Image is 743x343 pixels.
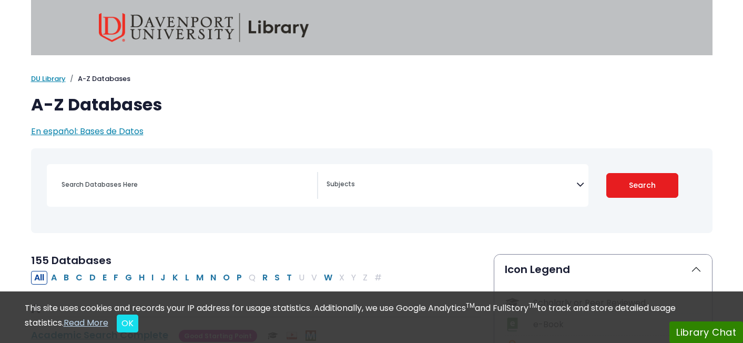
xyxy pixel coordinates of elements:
[259,271,271,285] button: Filter Results R
[182,271,192,285] button: Filter Results L
[193,271,207,285] button: Filter Results M
[86,271,99,285] button: Filter Results D
[321,271,335,285] button: Filter Results W
[99,13,309,42] img: Davenport University Library
[48,271,60,285] button: Filter Results A
[31,253,111,268] span: 155 Databases
[31,74,66,84] a: DU Library
[31,148,713,233] nav: Search filters
[25,302,719,332] div: This site uses cookies and records your IP address for usage statistics. Additionally, we use Goo...
[220,271,233,285] button: Filter Results O
[606,173,678,198] button: Submit for Search Results
[148,271,157,285] button: Filter Results I
[669,321,743,343] button: Library Chat
[60,271,72,285] button: Filter Results B
[207,271,219,285] button: Filter Results N
[64,317,108,329] a: Read More
[283,271,295,285] button: Filter Results T
[122,271,135,285] button: Filter Results G
[55,177,317,192] input: Search database by title or keyword
[494,255,712,284] button: Icon Legend
[31,271,386,283] div: Alpha-list to filter by first letter of database name
[31,125,144,137] a: En español: Bases de Datos
[110,271,121,285] button: Filter Results F
[31,95,713,115] h1: A-Z Databases
[136,271,148,285] button: Filter Results H
[66,74,130,84] li: A-Z Databases
[157,271,169,285] button: Filter Results J
[31,74,713,84] nav: breadcrumb
[99,271,110,285] button: Filter Results E
[233,271,245,285] button: Filter Results P
[271,271,283,285] button: Filter Results S
[73,271,86,285] button: Filter Results C
[117,315,138,332] button: Close
[31,271,47,285] button: All
[327,181,576,189] textarea: Search
[528,301,537,310] sup: TM
[169,271,181,285] button: Filter Results K
[466,301,475,310] sup: TM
